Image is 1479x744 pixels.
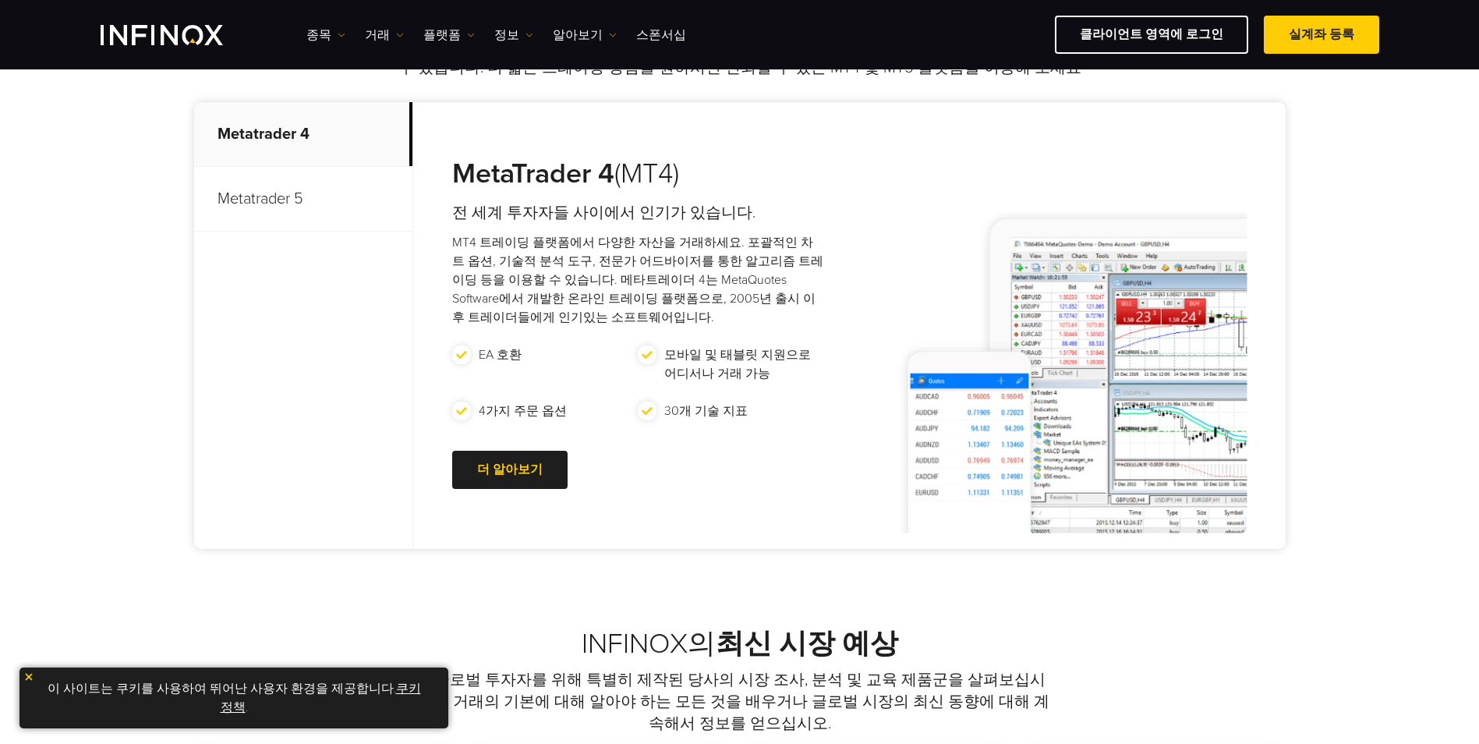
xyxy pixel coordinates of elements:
[479,402,567,420] p: 4가지 주문 옵션
[452,202,824,224] h4: 전 세계 투자자들 사이에서 인기가 있습니다.
[664,402,748,420] p: 30개 기술 지표
[452,233,824,327] p: MT4 트레이딩 플랫폼에서 다양한 자산을 거래하세요. 포괄적인 차트 옵션, 기술적 분석 도구, 전문가 어드바이저를 통한 알고리즘 트레이딩 등을 이용할 수 있습니다. 메타트레이...
[306,26,345,44] a: 종목
[194,102,412,167] p: Metatrader 4
[423,26,475,44] a: 플랫폼
[194,627,1286,661] h2: INFINOX의
[452,451,568,489] a: 더 알아보기
[494,26,533,44] a: 정보
[664,345,816,383] p: 모바일 및 태블릿 지원으로 어디서나 거래 가능
[27,675,441,721] p: 이 사이트는 쿠키를 사용하여 뛰어난 사용자 환경을 제공합니다. .
[426,669,1054,735] p: 글로벌 투자자를 위해 특별히 제작된 당사의 시장 조사, 분석 및 교육 제품군을 살펴보십시오. 거래의 기본에 대해 알아야 하는 모든 것을 배우거나 글로벌 시장의 최신 동향에 대...
[452,157,614,190] strong: MetaTrader 4
[452,157,824,191] h3: (MT4)
[479,345,522,364] p: EA 호환
[23,671,34,682] img: yellow close icon
[636,26,686,44] a: 스폰서십
[194,167,412,232] p: Metatrader 5
[716,627,898,661] strong: 최신 시장 예상
[365,26,404,44] a: 거래
[101,25,260,45] a: INFINOX Logo
[553,26,617,44] a: 알아보기
[1055,16,1248,54] a: 클라이언트 영역에 로그인
[1264,16,1379,54] a: 실계좌 등록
